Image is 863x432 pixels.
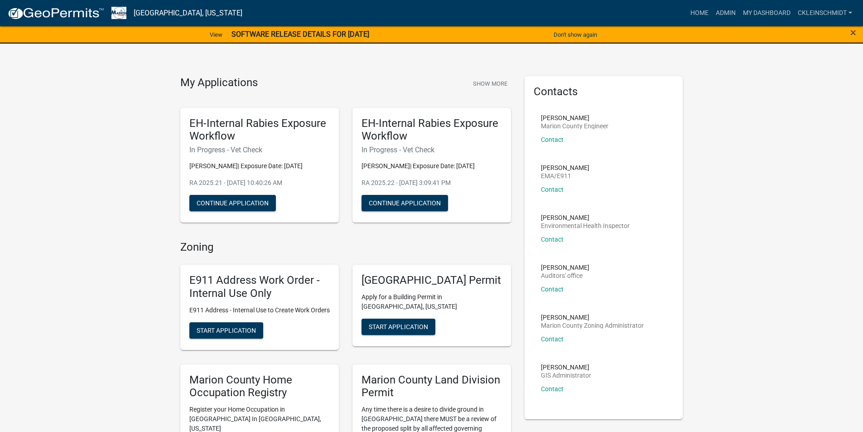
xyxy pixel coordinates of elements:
[197,326,256,334] span: Start Application
[541,314,644,320] p: [PERSON_NAME]
[541,236,564,243] a: Contact
[189,274,330,300] h5: E911 Address Work Order - Internal Use Only
[189,146,330,154] h6: In Progress - Vet Check
[206,27,226,42] a: View
[541,272,589,279] p: Auditors' office
[739,5,794,22] a: My Dashboard
[850,27,856,38] button: Close
[362,292,502,311] p: Apply for a Building Permit in [GEOGRAPHIC_DATA], [US_STATE]
[180,241,511,254] h4: Zoning
[534,85,674,98] h5: Contacts
[541,136,564,143] a: Contact
[794,5,856,22] a: ckleinschmidt
[541,385,564,393] a: Contact
[189,306,330,315] p: E911 Address - Internal Use to Create Work Orders
[541,364,591,370] p: [PERSON_NAME]
[541,123,608,129] p: Marion County Engineer
[541,322,644,329] p: Marion County Zoning Administrator
[362,374,502,400] h5: Marion County Land Division Permit
[189,195,276,211] button: Continue Application
[541,165,589,171] p: [PERSON_NAME]
[541,173,589,179] p: EMA/E911
[362,146,502,154] h6: In Progress - Vet Check
[712,5,739,22] a: Admin
[189,322,263,339] button: Start Application
[362,178,502,188] p: RA 2025.22 - [DATE] 3:09:41 PM
[687,5,712,22] a: Home
[550,27,601,42] button: Don't show again
[362,117,502,143] h5: EH-Internal Rabies Exposure Workflow
[134,5,242,21] a: [GEOGRAPHIC_DATA], [US_STATE]
[189,117,330,143] h5: EH-Internal Rabies Exposure Workflow
[541,223,630,229] p: Environmental Health Inspector
[189,161,330,171] p: [PERSON_NAME]| Exposure Date: [DATE]
[850,26,856,39] span: ×
[541,372,591,379] p: GIS Administrator
[180,76,258,90] h4: My Applications
[541,214,630,221] p: [PERSON_NAME]
[541,286,564,293] a: Contact
[469,76,511,91] button: Show More
[362,319,435,335] button: Start Application
[362,161,502,171] p: [PERSON_NAME]| Exposure Date: [DATE]
[362,195,448,211] button: Continue Application
[231,30,369,39] strong: SOFTWARE RELEASE DETAILS FOR [DATE]
[362,274,502,287] h5: [GEOGRAPHIC_DATA] Permit
[541,264,589,271] p: [PERSON_NAME]
[189,374,330,400] h5: Marion County Home Occupation Registry
[111,7,126,19] img: Marion County, Iowa
[541,186,564,193] a: Contact
[541,335,564,343] a: Contact
[369,323,428,330] span: Start Application
[189,178,330,188] p: RA 2025.21 - [DATE] 10:40:26 AM
[541,115,608,121] p: [PERSON_NAME]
